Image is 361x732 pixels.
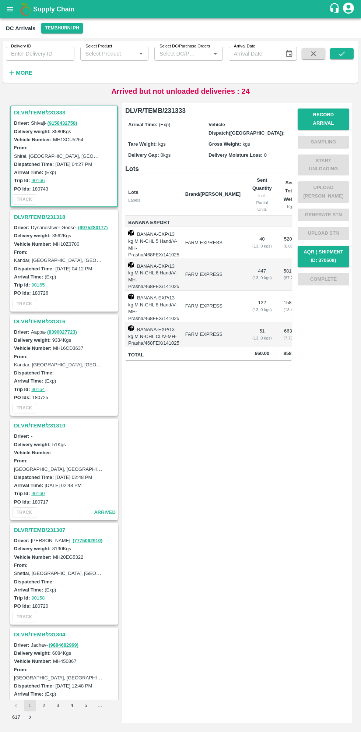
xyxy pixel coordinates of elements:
[31,387,45,392] a: 90164
[14,546,51,551] label: Delivery weight:
[31,282,45,288] a: 90165
[136,49,146,58] button: Open
[179,322,246,347] td: FARM EXPRESS
[14,450,52,455] label: Vehicle Number:
[31,225,109,230] span: Dynaneshwer Godse -
[243,141,250,147] span: kgs
[1,1,18,18] button: open drawer
[128,294,134,299] img: box
[14,642,29,648] label: Driver:
[14,458,28,463] label: From:
[14,137,52,142] label: Vehicle Number:
[32,186,48,192] label: 180743
[128,152,159,158] label: Delivery Gap:
[14,329,29,335] label: Driver:
[128,325,134,331] img: box
[179,259,246,291] td: FARM EXPRESS
[45,274,56,280] label: (Exp)
[284,306,298,313] div: ( 18.48 %)
[45,587,56,593] label: (Exp)
[31,433,32,439] span: -
[125,322,179,347] td: BANANA-EXP/13 kg M N-CHL CL/V-MH-Prasha/468FEX/141025
[14,595,30,601] label: Trip Id:
[208,122,285,135] label: Vehicle Dispatch([GEOGRAPHIC_DATA]):
[9,700,119,723] nav: pagination navigation
[128,141,157,147] label: Tare Weight:
[83,49,134,58] input: Select Product
[14,387,30,392] label: Trip Id:
[6,67,34,79] button: More
[264,152,267,158] span: 0
[31,595,45,601] a: 90158
[45,691,56,697] label: (Exp)
[342,1,355,17] div: account of current user
[14,178,30,183] label: Trip Id:
[234,43,255,49] label: Arrival Date
[246,259,278,291] td: 447
[80,700,92,711] button: Go to page 5
[284,203,298,210] div: Kgs
[31,642,79,648] span: Jadhav -
[48,120,77,126] a: (9158432758)
[284,335,298,341] div: ( 7.73 %)
[11,43,31,49] label: Delivery ID
[94,702,106,709] div: …
[157,49,199,58] input: Select DC/Purchase Orders
[18,2,33,17] img: logo
[32,603,48,609] label: 180720
[53,137,83,142] label: MH13CU5264
[161,152,171,158] span: 0 kgs
[52,546,71,551] label: 8190 Kgs
[14,603,31,609] label: PO Ids:
[14,354,28,359] label: From:
[14,370,54,376] label: Dispatched Time:
[55,683,92,689] label: [DATE] 12:48 PM
[14,491,30,496] label: Trip Id:
[128,218,179,227] span: Banana Export
[14,266,54,271] label: Dispatched Time:
[31,329,78,335] span: Aappa -
[252,349,272,358] span: 660.00
[278,322,304,347] td: 663 kg
[125,164,292,174] h6: Lots
[14,249,28,255] label: From:
[14,395,31,400] label: PO Ids:
[329,3,342,16] div: customer-support
[14,186,31,192] label: PO Ids:
[14,483,43,488] label: Arrival Time:
[125,291,179,322] td: BANANA-EXP/13 kg M N-CHL 8 Hand/V-MH-Prasha/468FEX/141025
[14,466,274,472] label: [GEOGRAPHIC_DATA], [GEOGRAPHIC_DATA], [GEOGRAPHIC_DATA], [GEOGRAPHIC_DATA], [GEOGRAPHIC_DATA]
[14,675,274,681] label: [GEOGRAPHIC_DATA], [GEOGRAPHIC_DATA], [GEOGRAPHIC_DATA], [GEOGRAPHIC_DATA], [GEOGRAPHIC_DATA]
[14,554,52,560] label: Vehicle Number:
[14,442,51,447] label: Delivery weight:
[159,122,170,127] span: (Exp)
[14,212,116,222] h3: DLVR/TEMB/231318
[14,337,51,343] label: Delivery weight:
[208,152,263,158] label: Delivery Moisture Loss:
[185,191,241,197] b: Brand/[PERSON_NAME]
[32,499,48,505] label: 180717
[14,562,28,568] label: From:
[31,178,45,183] a: 90166
[14,570,239,576] label: Shetfal, [GEOGRAPHIC_DATA], [GEOGRAPHIC_DATA], [GEOGRAPHIC_DATA], [GEOGRAPHIC_DATA]
[246,322,278,347] td: 51
[14,683,54,689] label: Dispatched Time:
[14,225,29,230] label: Driver:
[14,499,31,505] label: PO Ids:
[14,378,43,384] label: Arrival Time:
[128,122,157,127] label: Arrival Time:
[284,180,299,202] b: Sent Total Weight
[128,262,134,268] img: box
[229,47,279,61] input: Arrival Date
[25,711,36,723] button: Go to next page
[278,291,304,322] td: 1586 kg
[252,306,272,313] div: ( 13, 0 kgs)
[14,658,52,664] label: Vehicle Number:
[179,291,246,322] td: FARM EXPRESS
[278,227,304,259] td: 520 kg
[125,227,179,259] td: BANANA-EXP/13 kg M N-CHL 5 Hand/V-MH-Prasha/468FEX/141025
[53,345,83,351] label: MH16CD3637
[33,4,329,14] a: Supply Chain
[32,395,48,400] label: 180725
[14,345,52,351] label: Vehicle Number:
